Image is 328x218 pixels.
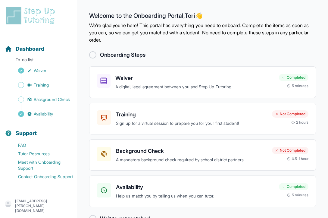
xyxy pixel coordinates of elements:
[16,45,44,53] span: Dashboard
[115,84,274,90] p: A digital, legal agreement between you and Step Up Tutoring
[34,82,49,88] span: Training
[2,35,74,55] button: Dashboard
[89,66,316,98] a: WaiverA digital, legal agreement between you and Step Up TutoringCompleted5 minutes
[89,175,316,207] a: AvailabilityHelp us match you by telling us when you can tutor.Completed5 minutes
[287,156,308,161] div: 0.5-1 hour
[5,172,77,181] a: Contact Onboarding Support
[5,110,77,118] a: Availability
[5,45,44,53] a: Dashboard
[5,81,77,89] a: Training
[89,103,316,134] a: TrainingSign up for a virtual session to prepare you for your first student!Not Completed2 hours
[115,74,274,82] h3: Waiver
[279,183,308,190] div: Completed
[272,110,308,118] div: Not Completed
[116,193,274,200] p: Help us match you by telling us when you can tutor.
[5,6,58,25] img: logo
[116,110,267,119] h3: Training
[34,96,70,103] span: Background Check
[116,156,267,163] p: A mandatory background check required by school district partners
[89,22,316,43] p: We're glad you're here! This portal has everything you need to onboard. Complete the items as soo...
[34,68,46,74] span: Waiver
[2,57,74,65] p: To-do list
[5,150,77,158] a: Tutor Resources
[5,199,72,213] button: [EMAIL_ADDRESS][PERSON_NAME][DOMAIN_NAME]
[100,51,145,59] h2: Onboarding Steps
[2,119,74,140] button: Support
[16,129,37,137] span: Support
[89,12,316,22] h2: Welcome to the Onboarding Portal, Tori 👋
[15,199,72,213] p: [EMAIL_ADDRESS][PERSON_NAME][DOMAIN_NAME]
[287,84,308,88] div: 5 minutes
[5,141,77,150] a: FAQ
[116,147,267,155] h3: Background Check
[116,120,267,127] p: Sign up for a virtual session to prepare you for your first student!
[34,111,53,117] span: Availability
[272,147,308,154] div: Not Completed
[291,120,309,125] div: 2 hours
[287,193,308,197] div: 5 minutes
[5,95,77,104] a: Background Check
[5,158,77,172] a: Meet with Onboarding Support
[279,74,308,81] div: Completed
[116,183,274,191] h3: Availability
[89,139,316,171] a: Background CheckA mandatory background check required by school district partnersNot Completed0.5...
[5,66,77,75] a: Waiver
